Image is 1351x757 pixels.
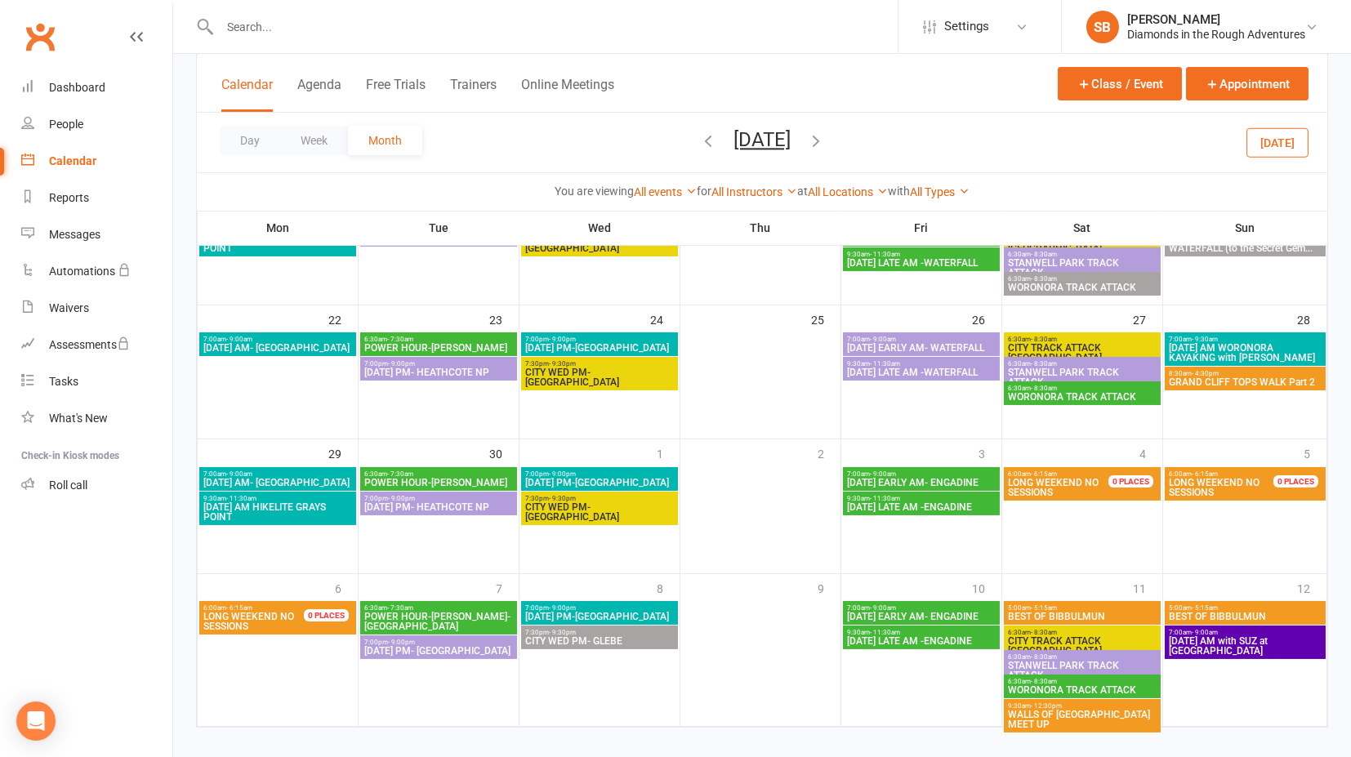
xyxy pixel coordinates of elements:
[363,495,514,502] span: 7:00pm
[226,495,256,502] span: - 11:30am
[524,478,675,488] span: [DATE] PM-[GEOGRAPHIC_DATA]
[818,439,840,466] div: 2
[49,154,96,167] div: Calendar
[21,400,172,437] a: What's New
[1031,604,1057,612] span: - 5:15am
[846,604,997,612] span: 7:00am
[21,327,172,363] a: Assessments
[49,191,89,204] div: Reports
[1168,377,1322,387] span: GRAND CLIFF TOPS WALK Part 2
[524,495,675,502] span: 7:30pm
[846,367,997,377] span: [DATE] LATE AM -WATERFALL
[387,470,413,478] span: - 7:30am
[650,305,680,332] div: 24
[524,470,675,478] span: 7:00pm
[841,211,1002,245] th: Fri
[1168,636,1322,656] span: [DATE] AM with SUZ at [GEOGRAPHIC_DATA]
[49,81,105,94] div: Dashboard
[226,470,252,478] span: - 9:00am
[1007,702,1157,710] span: 9:30am
[49,412,108,425] div: What's New
[489,439,519,466] div: 30
[870,604,896,612] span: - 9:00am
[21,467,172,504] a: Roll call
[1031,629,1057,636] span: - 8:30am
[524,629,675,636] span: 7:30pm
[1133,305,1162,332] div: 27
[450,77,497,112] button: Trainers
[524,612,675,621] span: [DATE] PM-[GEOGRAPHIC_DATA]
[21,106,172,143] a: People
[1192,629,1218,636] span: - 9:00am
[1168,470,1293,478] span: 6:00am
[870,336,896,343] span: - 9:00am
[387,604,413,612] span: - 7:30am
[198,211,359,245] th: Mon
[363,646,514,656] span: [DATE] PM- [GEOGRAPHIC_DATA]
[1031,251,1057,258] span: - 8:30am
[363,360,514,367] span: 7:00pm
[1127,12,1305,27] div: [PERSON_NAME]
[49,338,130,351] div: Assessments
[1007,251,1157,258] span: 6:30am
[634,185,697,198] a: All events
[1007,470,1128,478] span: 6:00am
[49,301,89,314] div: Waivers
[549,336,576,343] span: - 9:00pm
[811,305,840,332] div: 25
[1007,678,1157,685] span: 6:30am
[870,629,900,636] span: - 11:30am
[203,470,353,478] span: 7:00am
[733,128,791,151] button: [DATE]
[388,639,415,646] span: - 9:00pm
[363,639,514,646] span: 7:00pm
[1031,470,1057,478] span: - 6:15am
[549,495,576,502] span: - 9:30pm
[1031,653,1057,661] span: - 8:30am
[328,305,358,332] div: 22
[220,126,280,155] button: Day
[524,367,675,387] span: CITY WED PM- [GEOGRAPHIC_DATA]
[1007,343,1157,363] span: CITY TRACK ATTACK [GEOGRAPHIC_DATA]
[203,336,353,343] span: 7:00am
[1297,305,1326,332] div: 28
[363,612,514,631] span: POWER HOUR-[PERSON_NAME]- [GEOGRAPHIC_DATA]
[226,604,252,612] span: - 6:15am
[49,375,78,388] div: Tasks
[1192,336,1218,343] span: - 9:30am
[1007,629,1157,636] span: 6:30am
[1139,439,1162,466] div: 4
[1297,574,1326,601] div: 12
[846,360,997,367] span: 9:30am
[657,439,680,466] div: 1
[1169,477,1260,488] span: LONG WEEKEND NO
[1192,604,1218,612] span: - 5:15am
[1108,475,1153,488] div: 0 PLACES
[1192,370,1219,377] span: - 4:30pm
[846,470,997,478] span: 7:00am
[1007,612,1157,621] span: BEST OF BIBBULMUN
[524,234,675,253] span: CITY WED PM- [GEOGRAPHIC_DATA]
[1007,685,1157,695] span: WORONORA TRACK ATTACK
[1007,653,1157,661] span: 6:30am
[972,305,1001,332] div: 26
[549,604,576,612] span: - 9:00pm
[846,629,997,636] span: 9:30am
[1002,211,1163,245] th: Sat
[549,629,576,636] span: - 9:30pm
[1192,470,1218,478] span: - 6:15am
[1133,574,1162,601] div: 11
[657,574,680,601] div: 8
[215,16,898,38] input: Search...
[972,574,1001,601] div: 10
[888,185,910,198] strong: with
[359,211,519,245] th: Tue
[1007,360,1157,367] span: 6:30am
[1168,370,1322,377] span: 8:30am
[519,211,680,245] th: Wed
[387,336,413,343] span: - 7:30am
[846,336,997,343] span: 7:00am
[1007,661,1157,680] span: STANWELL PARK TRACK ATTACK
[1007,283,1157,292] span: WORONORA TRACK ATTACK
[328,439,358,466] div: 29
